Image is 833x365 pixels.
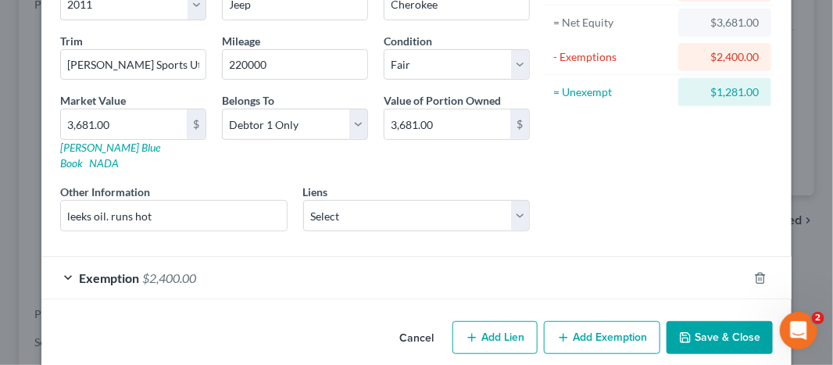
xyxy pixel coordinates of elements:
[187,109,206,139] div: $
[812,312,824,324] span: 2
[452,321,538,354] button: Add Lien
[303,184,328,200] label: Liens
[61,109,187,139] input: 0.00
[60,184,150,200] label: Other Information
[544,321,660,354] button: Add Exemption
[691,15,759,30] div: $3,681.00
[387,323,446,354] button: Cancel
[142,270,196,285] span: $2,400.00
[691,49,759,65] div: $2,400.00
[553,49,671,65] div: - Exemptions
[553,15,671,30] div: = Net Equity
[222,33,260,49] label: Mileage
[60,92,126,109] label: Market Value
[79,270,139,285] span: Exemption
[510,109,529,139] div: $
[691,84,759,100] div: $1,281.00
[60,33,83,49] label: Trim
[780,312,817,349] iframe: Intercom live chat
[667,321,773,354] button: Save & Close
[61,50,206,80] input: ex. LS, LT, etc
[553,84,671,100] div: = Unexempt
[60,141,160,170] a: [PERSON_NAME] Blue Book
[223,50,367,80] input: --
[89,156,119,170] a: NADA
[222,94,274,107] span: Belongs To
[384,33,432,49] label: Condition
[384,109,510,139] input: 0.00
[384,92,501,109] label: Value of Portion Owned
[61,201,287,231] input: (optional)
